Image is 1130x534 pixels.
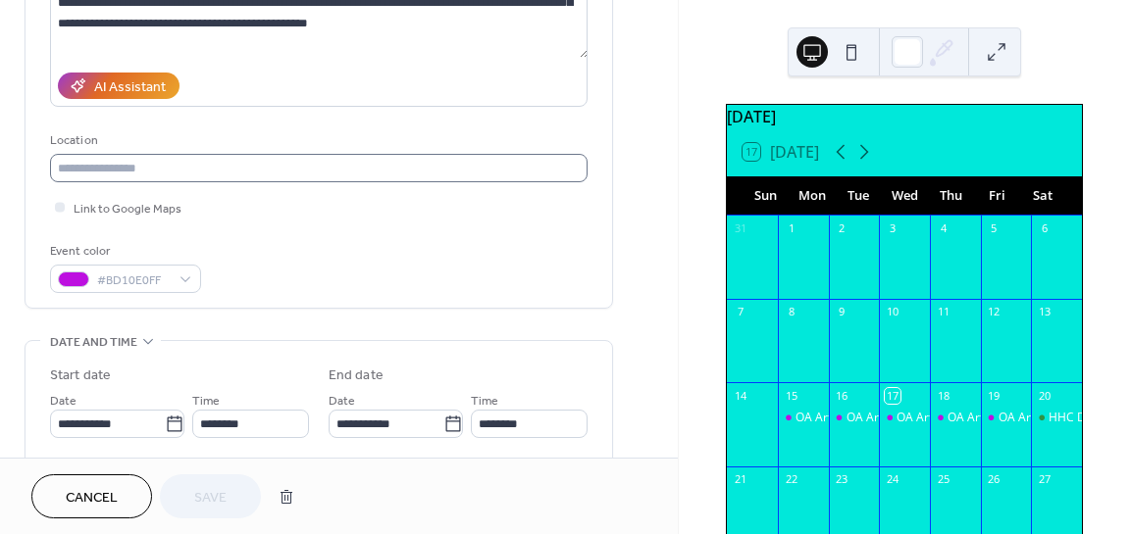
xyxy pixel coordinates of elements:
div: 1 [784,221,798,236]
div: OA Art Class 1 [981,410,1032,426]
div: OA Art Class 1 [930,410,981,426]
div: 10 [885,305,899,319]
span: Time [471,391,498,412]
div: OA Art Class 1 [948,410,1026,426]
div: 16 [835,388,849,403]
div: 11 [936,305,950,319]
div: 19 [987,388,1002,403]
span: Time [192,391,220,412]
div: OA Art Class 1 [999,410,1077,426]
div: 3 [885,221,899,236]
div: Thu [928,176,974,216]
span: Date and time [50,332,137,353]
div: 23 [835,472,849,487]
div: Sat [1020,176,1066,216]
div: 6 [1037,221,1052,236]
div: [DATE] [727,105,1082,128]
span: Cancel [66,488,118,509]
div: End date [329,365,384,386]
div: 12 [987,305,1002,319]
span: Date [329,391,355,412]
div: OA Art Class 1 [897,410,975,426]
span: Link to Google Maps [74,199,181,219]
div: Location [50,130,584,151]
div: OA Art Class 1 [879,410,930,426]
div: 7 [733,305,747,319]
div: AI Assistant [94,77,166,98]
button: Cancel [31,474,152,518]
div: 26 [987,472,1002,487]
div: 21 [733,472,747,487]
div: Fri [974,176,1020,216]
button: AI Assistant [58,73,180,99]
div: 13 [1037,305,1052,319]
div: 8 [784,305,798,319]
div: 31 [733,221,747,236]
div: Mon [789,176,835,216]
div: OA Art Class 1 [796,410,874,426]
div: 9 [835,305,849,319]
div: 27 [1037,472,1052,487]
div: 18 [936,388,950,403]
div: HHC Dental Sip & Paint [1031,410,1082,426]
div: OA Art Class 1 [778,410,829,426]
div: 2 [835,221,849,236]
div: Event color [50,241,197,262]
div: 20 [1037,388,1052,403]
div: 24 [885,472,899,487]
div: 14 [733,388,747,403]
div: 5 [987,221,1002,236]
div: Start date [50,365,111,386]
div: Wed [882,176,928,216]
div: 15 [784,388,798,403]
span: #BD10E0FF [97,270,170,291]
div: 4 [936,221,950,236]
div: Sun [743,176,789,216]
div: 22 [784,472,798,487]
div: 25 [936,472,950,487]
span: Date [50,391,77,412]
div: Tue [835,176,881,216]
div: OA Art Class 1 [829,410,880,426]
div: 17 [885,388,899,403]
div: OA Art Class 1 [847,410,925,426]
